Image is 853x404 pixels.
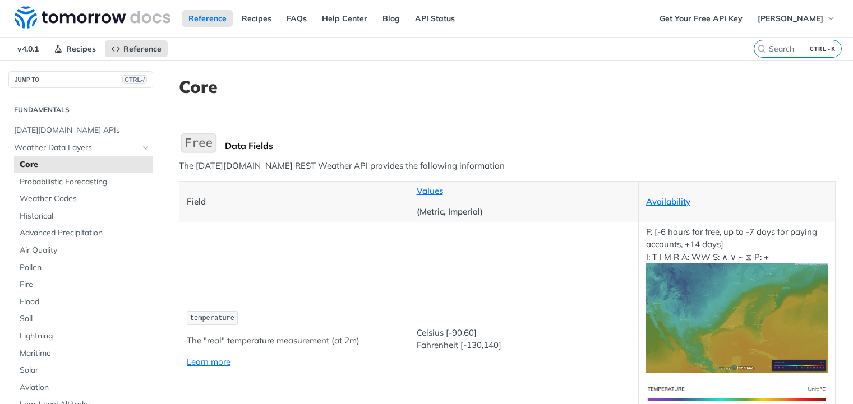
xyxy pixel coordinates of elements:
a: Values [417,185,443,196]
a: Solar [14,362,153,379]
a: Maritime [14,345,153,362]
span: Expand image [646,312,828,322]
a: Pollen [14,259,153,276]
span: Soil [20,313,150,324]
a: Reference [182,10,233,27]
a: Recipes [236,10,278,27]
a: Probabilistic Forecasting [14,174,153,191]
span: Maritime [20,348,150,359]
a: Availability [646,196,690,207]
button: JUMP TOCTRL-/ [8,71,153,88]
img: Tomorrow.io Weather API Docs [15,6,170,29]
a: Blog [376,10,406,27]
h2: Fundamentals [8,105,153,115]
a: Advanced Precipitation [14,225,153,242]
p: Celsius [-90,60] Fahrenheit [-130,140] [417,327,631,352]
span: temperature [190,314,234,322]
span: Weather Data Layers [14,142,139,154]
a: Historical [14,208,153,225]
svg: Search [757,44,766,53]
span: CTRL-/ [122,75,147,84]
a: Get Your Free API Key [653,10,749,27]
span: Solar [20,365,150,376]
span: Core [20,159,150,170]
a: Lightning [14,328,153,345]
a: Flood [14,294,153,310]
a: Learn more [187,356,230,367]
span: v4.0.1 [11,40,45,57]
p: Field [187,196,402,208]
div: Data Fields [225,140,836,151]
span: [PERSON_NAME] [758,13,823,24]
p: (Metric, Imperial) [417,206,631,219]
kbd: CTRL-K [807,43,838,54]
a: Reference [105,40,168,57]
span: Air Quality [20,245,150,256]
img: temperature [646,263,828,372]
a: Air Quality [14,242,153,259]
button: Hide subpages for Weather Data Layers [141,143,150,152]
span: [DATE][DOMAIN_NAME] APIs [14,125,150,136]
a: Core [14,156,153,173]
p: The [DATE][DOMAIN_NAME] REST Weather API provides the following information [179,160,836,173]
a: Weather Codes [14,191,153,207]
p: The "real" temperature measurement (at 2m) [187,335,402,347]
span: Advanced Precipitation [20,227,150,239]
a: Recipes [48,40,102,57]
a: Help Center [316,10,374,27]
span: Reference [123,44,162,54]
span: Pollen [20,262,150,273]
span: Flood [20,296,150,308]
span: Fire [20,279,150,290]
a: FAQs [280,10,313,27]
span: Aviation [20,382,150,393]
a: Soil [14,310,153,327]
a: Fire [14,276,153,293]
a: API Status [409,10,461,27]
button: [PERSON_NAME] [751,10,842,27]
span: Lightning [20,331,150,342]
a: Aviation [14,379,153,396]
h1: Core [179,77,836,97]
span: Weather Codes [20,193,150,205]
p: F: [-6 hours for free, up to -7 days for paying accounts, +14 days] I: T I M R A: WW S: ∧ ∨ ~ ⧖ P: + [646,226,828,373]
span: Probabilistic Forecasting [20,177,150,188]
span: Historical [20,211,150,222]
span: Expand image [646,393,828,403]
a: [DATE][DOMAIN_NAME] APIs [8,122,153,139]
a: Weather Data LayersHide subpages for Weather Data Layers [8,140,153,156]
span: Recipes [66,44,96,54]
